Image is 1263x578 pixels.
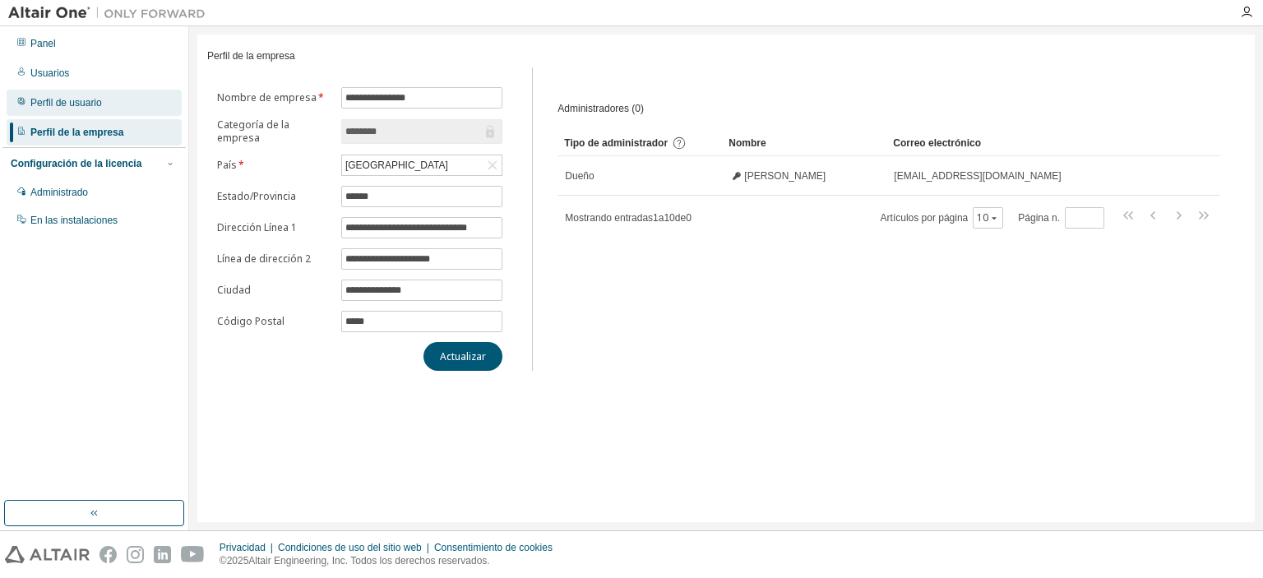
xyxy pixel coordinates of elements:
font: Privacidad [220,542,266,553]
font: 0 [686,212,692,224]
font: Perfil de usuario [30,97,102,109]
font: En las instalaciones [30,215,118,226]
font: Configuración de la licencia [11,158,141,169]
font: Altair Engineering, Inc. Todos los derechos reservados. [248,555,489,566]
img: youtube.svg [181,546,205,563]
font: Dueño [565,170,594,182]
font: 10 [977,210,988,224]
font: 1 [653,212,659,224]
font: País [217,158,237,172]
font: Condiciones de uso del sitio web [278,542,422,553]
font: Usuarios [30,67,69,79]
font: [EMAIL_ADDRESS][DOMAIN_NAME] [894,170,1061,182]
font: Mostrando entradas [565,212,653,224]
font: de [675,212,686,224]
font: a [659,212,664,224]
font: Consentimiento de cookies [434,542,553,553]
font: Ciudad [217,283,251,297]
font: [PERSON_NAME] [744,170,826,182]
font: Nombre de empresa [217,90,317,104]
div: [GEOGRAPHIC_DATA] [342,155,502,175]
font: Artículos por página [881,212,969,224]
font: 2025 [227,555,249,566]
font: 10 [664,212,674,224]
font: Nombre [729,137,766,149]
font: Administradores (0) [557,103,644,114]
font: Actualizar [440,349,486,363]
font: Estado/Provincia [217,189,296,203]
font: © [220,555,227,566]
font: [GEOGRAPHIC_DATA] [345,160,448,171]
font: Correo electrónico [893,137,981,149]
font: Código Postal [217,314,285,328]
img: instagram.svg [127,546,144,563]
font: Página n. [1018,212,1060,224]
font: Perfil de la empresa [30,127,123,138]
font: Tipo de administrador [564,137,668,149]
img: linkedin.svg [154,546,171,563]
img: altair_logo.svg [5,546,90,563]
img: facebook.svg [99,546,117,563]
img: Altair Uno [8,5,214,21]
font: Línea de dirección 2 [217,252,311,266]
font: Dirección Línea 1 [217,220,297,234]
font: Administrado [30,187,88,198]
font: Panel [30,38,56,49]
font: Perfil de la empresa [207,50,295,62]
font: Categoría de la empresa [217,118,289,145]
button: Actualizar [423,342,502,371]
